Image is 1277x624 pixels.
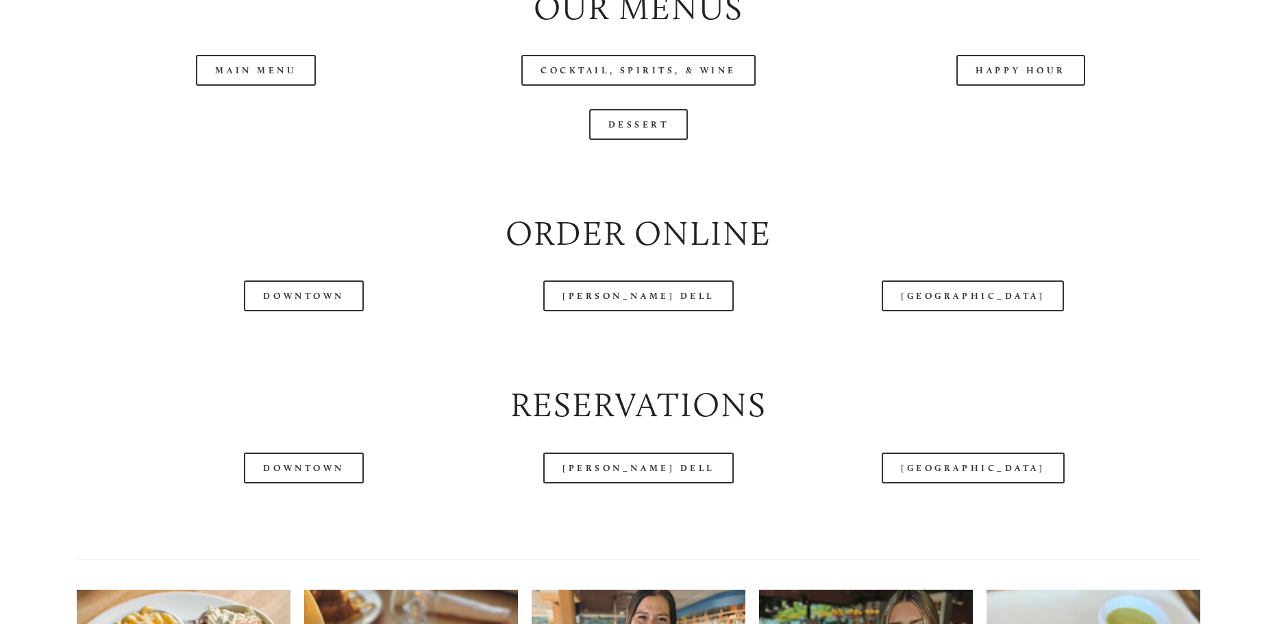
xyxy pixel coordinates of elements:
[77,381,1200,429] h2: Reservations
[589,109,689,140] a: Dessert
[38,4,107,73] img: Amaro's Table
[882,280,1064,311] a: [GEOGRAPHIC_DATA]
[244,453,363,483] a: Downtown
[882,453,1064,483] a: [GEOGRAPHIC_DATA]
[543,453,734,483] a: [PERSON_NAME] Dell
[77,210,1200,257] h2: Order Online
[543,280,734,311] a: [PERSON_NAME] Dell
[244,280,363,311] a: Downtown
